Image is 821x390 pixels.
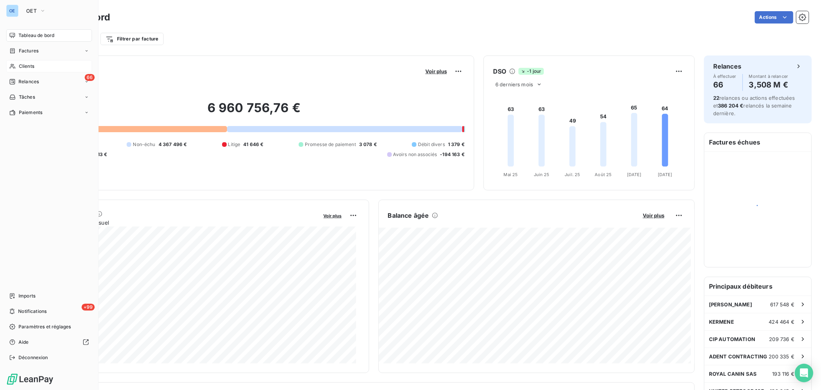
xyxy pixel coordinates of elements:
[159,141,187,148] span: 4 367 496 €
[504,172,518,177] tspan: Mai 25
[305,141,356,148] span: Promesse de paiement
[19,47,38,54] span: Factures
[709,319,734,325] span: KERMENE
[627,172,642,177] tspan: [DATE]
[709,301,752,308] span: [PERSON_NAME]
[243,141,263,148] span: 41 646 €
[43,219,318,227] span: Chiffre d'affaires mensuel
[19,109,42,116] span: Paiements
[709,371,757,377] span: ROYAL CANIN SAS
[18,323,71,330] span: Paramètres et réglages
[19,94,35,101] span: Tâches
[26,8,37,14] span: OET
[324,213,342,219] span: Voir plus
[640,212,667,219] button: Voir plus
[393,151,437,158] span: Avoirs non associés
[18,339,29,346] span: Aide
[440,151,465,158] span: -194 163 €
[713,95,719,101] span: 22
[18,308,47,315] span: Notifications
[6,373,54,385] img: Logo LeanPay
[18,78,39,85] span: Relances
[771,301,794,308] span: 617 548 €
[85,74,95,81] span: 66
[769,353,794,360] span: 200 335 €
[773,371,794,377] span: 193 116 €
[425,68,447,74] span: Voir plus
[493,67,506,76] h6: DSO
[100,33,164,45] button: Filtrer par facture
[18,32,54,39] span: Tableau de bord
[749,79,788,91] h4: 3,508 M €
[6,336,92,348] a: Aide
[534,172,550,177] tspan: Juin 25
[388,211,429,220] h6: Balance âgée
[495,81,533,87] span: 6 derniers mois
[228,141,241,148] span: Litige
[518,68,543,75] span: -1 jour
[19,63,34,70] span: Clients
[321,212,344,219] button: Voir plus
[709,336,755,342] span: CIP AUTOMATION
[565,172,580,177] tspan: Juil. 25
[718,103,743,109] span: 386 204 €
[359,141,377,148] span: 3 078 €
[643,212,664,219] span: Voir plus
[18,292,35,299] span: Imports
[709,353,767,360] span: ADENT CONTRACTING
[769,319,794,325] span: 424 464 €
[704,277,811,296] h6: Principaux débiteurs
[595,172,612,177] tspan: Août 25
[6,5,18,17] div: OE
[795,364,813,382] div: Open Intercom Messenger
[423,68,449,75] button: Voir plus
[133,141,155,148] span: Non-échu
[18,354,48,361] span: Déconnexion
[755,11,793,24] button: Actions
[713,95,795,116] span: relances ou actions effectuées et relancés la semaine dernière.
[448,141,465,148] span: 1 379 €
[769,336,794,342] span: 209 736 €
[713,74,736,79] span: À effectuer
[658,172,672,177] tspan: [DATE]
[418,141,445,148] span: Débit divers
[749,74,788,79] span: Montant à relancer
[713,62,741,71] h6: Relances
[82,304,95,311] span: +99
[43,100,465,123] h2: 6 960 756,76 €
[704,133,811,151] h6: Factures échues
[713,79,736,91] h4: 66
